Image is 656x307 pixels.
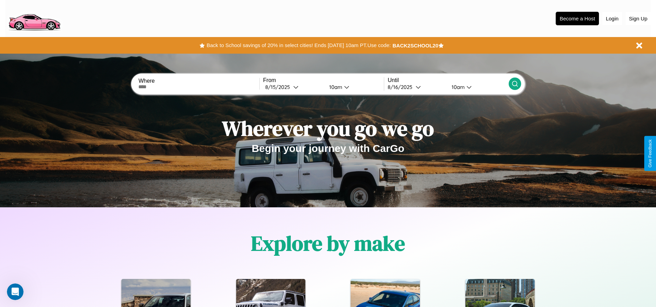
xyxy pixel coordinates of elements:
[602,12,622,25] button: Login
[251,229,405,258] h1: Explore by make
[446,83,509,91] button: 10am
[556,12,599,25] button: Become a Host
[205,40,392,50] button: Back to School savings of 20% in select cities! Ends [DATE] 10am PT.Use code:
[388,84,416,90] div: 8 / 16 / 2025
[326,84,344,90] div: 10am
[648,139,653,168] div: Give Feedback
[263,83,324,91] button: 8/15/2025
[7,283,24,300] iframe: Intercom live chat
[5,3,63,32] img: logo
[265,84,293,90] div: 8 / 15 / 2025
[448,84,466,90] div: 10am
[263,77,384,83] label: From
[388,77,508,83] label: Until
[138,78,259,84] label: Where
[392,43,438,48] b: BACK2SCHOOL20
[626,12,651,25] button: Sign Up
[324,83,384,91] button: 10am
